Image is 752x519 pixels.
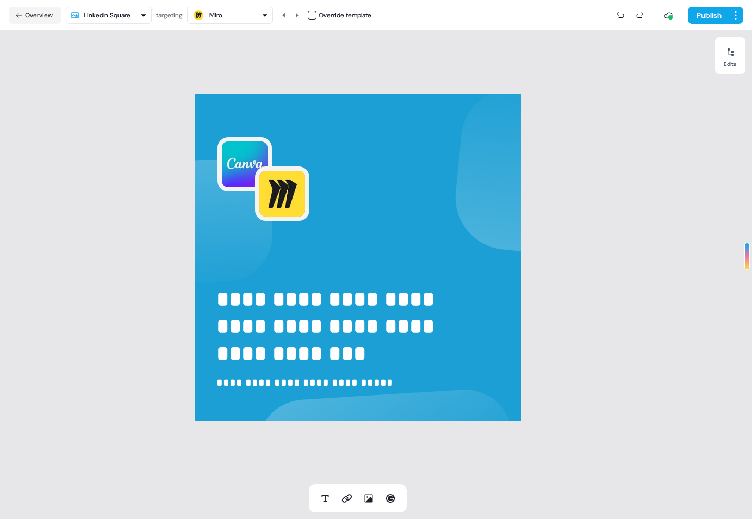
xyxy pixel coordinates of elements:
[209,10,222,21] div: Miro
[9,7,61,24] button: Overview
[84,10,130,21] div: LinkedIn Square
[715,44,745,67] button: Edits
[156,10,183,21] div: targeting
[187,7,273,24] button: Miro
[688,7,728,24] button: Publish
[319,10,371,21] div: Override template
